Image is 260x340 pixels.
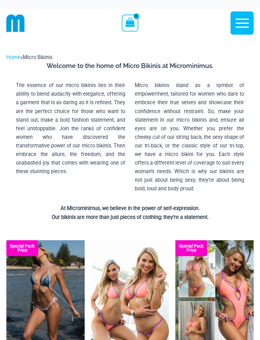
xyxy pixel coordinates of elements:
[6,54,52,60] span: »
[16,81,125,176] p: The essence of our micro bikinis lies in their ability to blend audacity with elegance, offering ...
[6,54,20,60] a: Home
[6,14,25,32] img: cropped mm emblem
[23,54,52,60] span: Micro Bikinis
[52,214,209,220] strong: Our bikinis are more than just pieces of clothing; they’re a statement.
[11,62,249,70] h3: Welcome to the home of Micro Bikinis at Microminimus.
[175,244,207,252] b: Special Pack Price
[122,15,138,31] a: View Shopping Cart, empty
[135,81,244,193] p: Micro bikinis stand as a symbol of empowerment, tailored for women who dare to embrace their true...
[6,244,38,252] b: Special Pack Price
[61,205,200,211] strong: At Microminimus, we believe in the power of self-expression.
